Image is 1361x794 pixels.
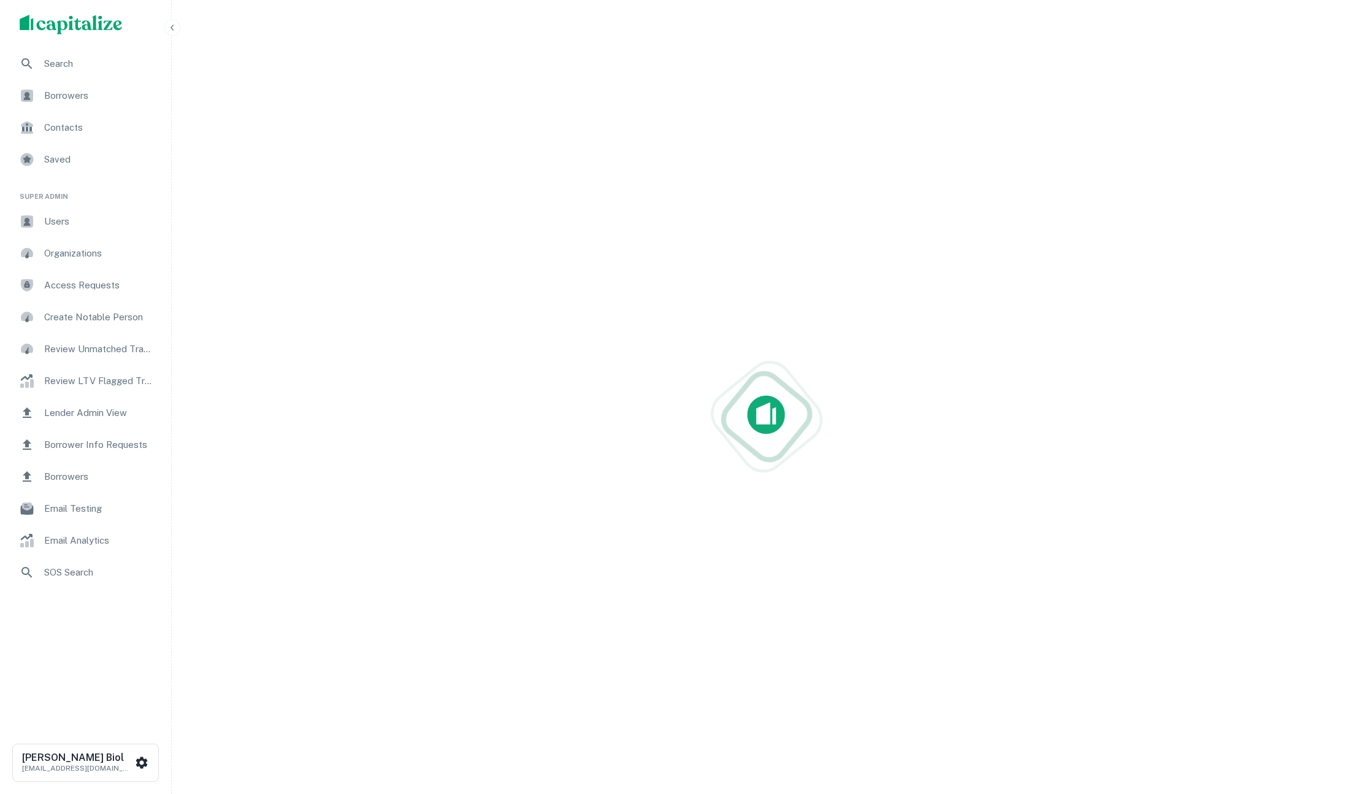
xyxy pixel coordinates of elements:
[10,177,161,207] li: Super Admin
[44,565,154,580] span: SOS Search
[10,462,161,491] a: Borrowers
[44,501,154,516] span: Email Testing
[10,207,161,236] a: Users
[10,494,161,523] a: Email Testing
[10,430,161,460] a: Borrower Info Requests
[44,310,154,325] span: Create Notable Person
[12,744,159,782] button: [PERSON_NAME] Biol[EMAIL_ADDRESS][DOMAIN_NAME]
[20,15,123,34] img: capitalize-logo.png
[44,56,154,71] span: Search
[1300,657,1361,715] iframe: Chat Widget
[44,120,154,135] span: Contacts
[10,113,161,142] a: Contacts
[44,152,154,167] span: Saved
[10,81,161,110] a: Borrowers
[10,49,161,79] a: Search
[44,406,154,420] span: Lender Admin View
[22,753,132,763] h6: [PERSON_NAME] Biol
[44,214,154,229] span: Users
[44,374,154,388] span: Review LTV Flagged Transactions
[44,342,154,357] span: Review Unmatched Transactions
[44,533,154,548] span: Email Analytics
[10,239,161,268] a: Organizations
[44,278,154,293] span: Access Requests
[44,88,154,103] span: Borrowers
[10,271,161,300] a: Access Requests
[10,145,161,174] a: Saved
[44,246,154,261] span: Organizations
[10,398,161,428] a: Lender Admin View
[22,763,132,774] p: [EMAIL_ADDRESS][DOMAIN_NAME]
[10,334,161,364] a: Review Unmatched Transactions
[10,526,161,555] a: Email Analytics
[44,437,154,452] span: Borrower Info Requests
[10,366,161,396] a: Review LTV Flagged Transactions
[10,558,161,587] a: SOS Search
[10,303,161,332] a: Create Notable Person
[44,469,154,484] span: Borrowers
